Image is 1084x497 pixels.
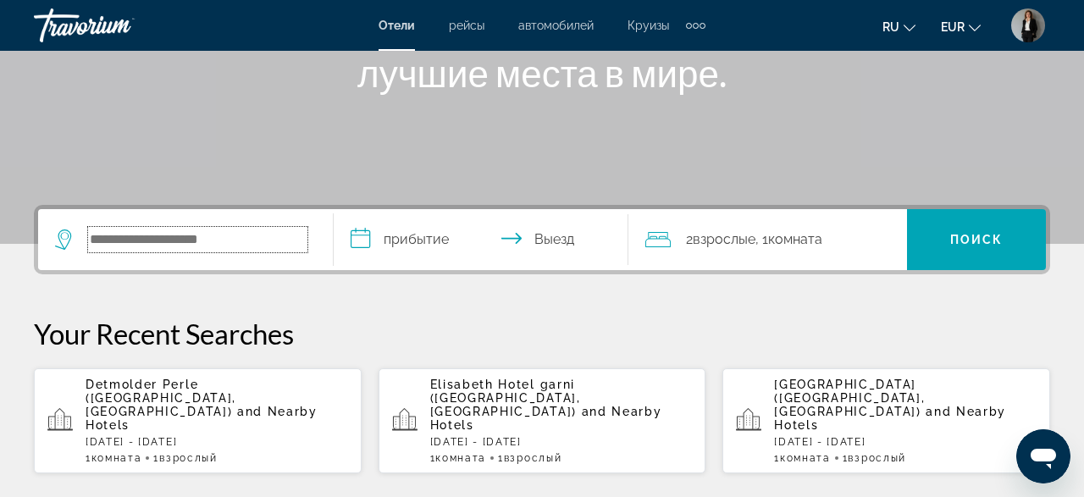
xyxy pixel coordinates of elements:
[941,14,981,39] button: Change currency
[435,452,486,464] span: Комната
[91,452,142,464] span: Комната
[907,209,1046,270] button: Search
[628,209,907,270] button: Travelers: 2 adults, 0 children
[882,14,915,39] button: Change language
[518,19,594,32] a: автомобилей
[224,7,860,95] h1: Помочь вам найти и забронировать лучшие места в мире.
[950,233,1004,246] span: Поиск
[430,436,693,448] p: [DATE] - [DATE]
[1011,8,1045,42] img: User image
[449,19,484,32] a: рейсы
[686,228,755,251] span: 2
[1016,429,1070,483] iframe: Schaltfläche zum Öffnen des Messaging-Fensters
[159,452,217,464] span: Взрослый
[379,19,415,32] a: Отели
[774,378,925,418] span: [GEOGRAPHIC_DATA] ([GEOGRAPHIC_DATA], [GEOGRAPHIC_DATA])
[882,20,899,34] span: ru
[843,452,906,464] span: 1
[686,12,705,39] button: Extra navigation items
[34,367,362,474] button: Detmolder Perle ([GEOGRAPHIC_DATA], [GEOGRAPHIC_DATA]) and Nearby Hotels[DATE] - [DATE]1Комната1В...
[379,367,706,474] button: Elisabeth Hotel garni ([GEOGRAPHIC_DATA], [GEOGRAPHIC_DATA]) and Nearby Hotels[DATE] - [DATE]1Ком...
[504,452,561,464] span: Взрослый
[848,452,905,464] span: Взрослый
[34,317,1050,351] p: Your Recent Searches
[86,452,141,464] span: 1
[774,452,830,464] span: 1
[430,405,662,432] span: and Nearby Hotels
[153,452,217,464] span: 1
[693,231,755,247] span: Взрослые
[34,3,203,47] a: Travorium
[774,436,1037,448] p: [DATE] - [DATE]
[774,405,1006,432] span: and Nearby Hotels
[628,19,669,32] a: Круизы
[498,452,561,464] span: 1
[334,209,629,270] button: Select check in and out date
[780,452,831,464] span: Комната
[86,436,348,448] p: [DATE] - [DATE]
[430,378,581,418] span: Elisabeth Hotel garni ([GEOGRAPHIC_DATA], [GEOGRAPHIC_DATA])
[755,228,822,251] span: , 1
[1006,8,1050,43] button: User Menu
[38,209,1046,270] div: Search widget
[86,378,236,418] span: Detmolder Perle ([GEOGRAPHIC_DATA], [GEOGRAPHIC_DATA])
[88,227,307,252] input: Search hotel destination
[86,405,318,432] span: and Nearby Hotels
[768,231,822,247] span: Комната
[430,452,486,464] span: 1
[722,367,1050,474] button: [GEOGRAPHIC_DATA] ([GEOGRAPHIC_DATA], [GEOGRAPHIC_DATA]) and Nearby Hotels[DATE] - [DATE]1Комната...
[941,20,965,34] span: EUR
